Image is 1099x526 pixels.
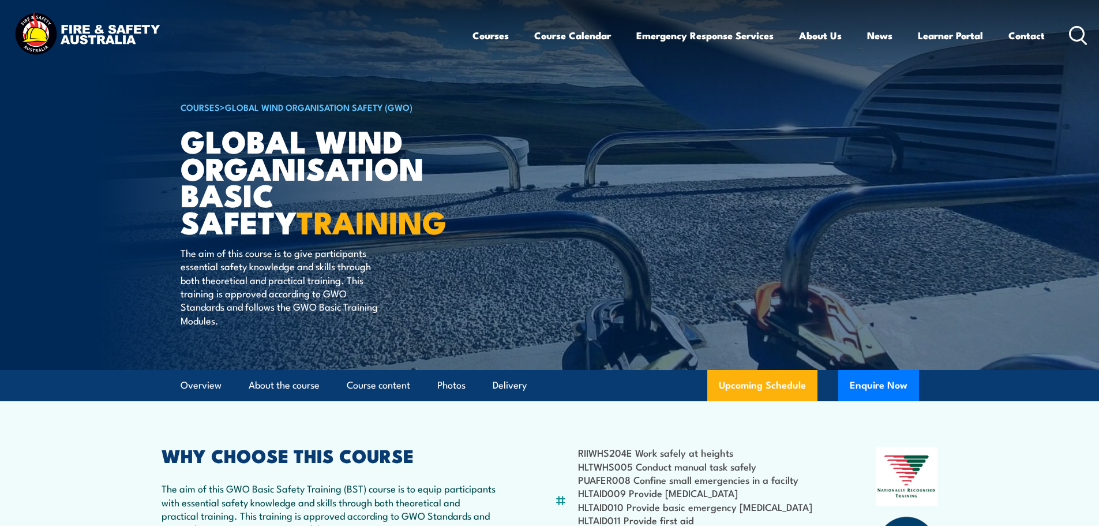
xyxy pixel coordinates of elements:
[1008,20,1045,51] a: Contact
[181,127,466,235] h1: Global Wind Organisation Basic Safety
[918,20,983,51] a: Learner Portal
[578,486,812,499] li: HLTAID009 Provide [MEDICAL_DATA]
[867,20,892,51] a: News
[181,370,222,401] a: Overview
[347,370,410,401] a: Course content
[181,100,220,113] a: COURSES
[297,197,447,245] strong: TRAINING
[876,447,938,506] img: Nationally Recognised Training logo.
[799,20,842,51] a: About Us
[472,20,509,51] a: Courses
[636,20,774,51] a: Emergency Response Services
[534,20,611,51] a: Course Calendar
[181,246,391,327] p: The aim of this course is to give participants essential safety knowledge and skills through both...
[578,460,812,473] li: HLTWHS005 Conduct manual task safely
[162,447,498,463] h2: WHY CHOOSE THIS COURSE
[181,100,466,114] h6: >
[707,370,817,401] a: Upcoming Schedule
[838,370,919,401] button: Enquire Now
[249,370,320,401] a: About the course
[578,500,812,513] li: HLTAID010 Provide basic emergency [MEDICAL_DATA]
[578,446,812,459] li: RIIWHS204E Work safely at heights
[225,100,412,113] a: Global Wind Organisation Safety (GWO)
[437,370,466,401] a: Photos
[493,370,527,401] a: Delivery
[578,473,812,486] li: PUAFER008 Confine small emergencies in a facilty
